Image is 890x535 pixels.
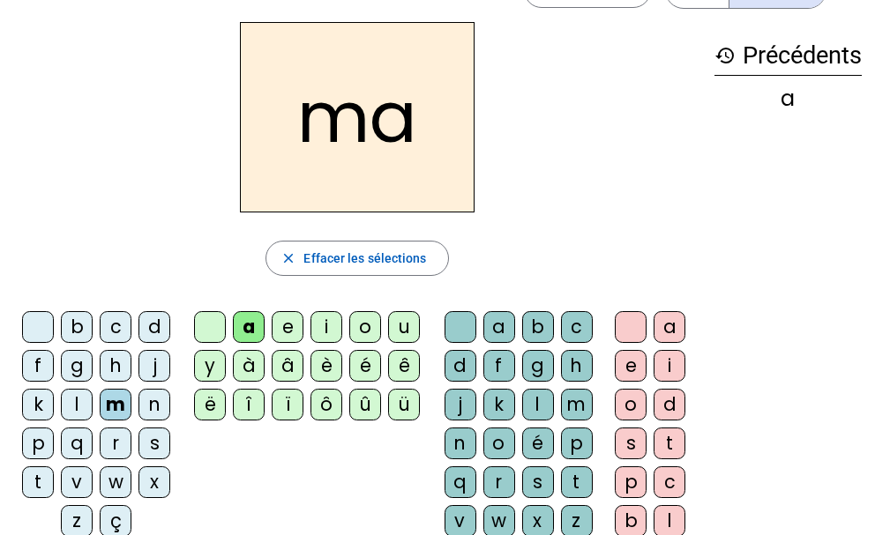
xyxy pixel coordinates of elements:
[138,389,170,420] div: n
[522,350,554,382] div: g
[100,466,131,498] div: w
[266,241,448,276] button: Effacer les sélections
[61,427,93,459] div: q
[615,389,647,420] div: o
[22,427,54,459] div: p
[349,350,381,382] div: é
[615,350,647,382] div: e
[445,466,476,498] div: q
[714,36,862,76] h3: Précédents
[280,250,296,266] mat-icon: close
[194,350,226,382] div: y
[445,389,476,420] div: j
[22,350,54,382] div: f
[272,389,303,420] div: ï
[561,427,593,459] div: p
[233,350,265,382] div: à
[561,311,593,343] div: c
[483,350,515,382] div: f
[61,311,93,343] div: b
[561,350,593,382] div: h
[100,350,131,382] div: h
[272,350,303,382] div: â
[100,311,131,343] div: c
[349,311,381,343] div: o
[714,88,862,109] div: a
[100,427,131,459] div: r
[654,311,685,343] div: a
[522,311,554,343] div: b
[483,389,515,420] div: k
[561,389,593,420] div: m
[561,466,593,498] div: t
[654,427,685,459] div: t
[61,350,93,382] div: g
[483,311,515,343] div: a
[310,350,342,382] div: è
[654,350,685,382] div: i
[388,350,420,382] div: ê
[310,311,342,343] div: i
[654,466,685,498] div: c
[138,350,170,382] div: j
[22,466,54,498] div: t
[61,389,93,420] div: l
[615,427,647,459] div: s
[138,427,170,459] div: s
[138,311,170,343] div: d
[445,427,476,459] div: n
[522,427,554,459] div: é
[522,466,554,498] div: s
[303,248,426,269] span: Effacer les sélections
[483,466,515,498] div: r
[445,350,476,382] div: d
[138,466,170,498] div: x
[100,389,131,420] div: m
[483,427,515,459] div: o
[654,389,685,420] div: d
[388,311,420,343] div: u
[194,389,226,420] div: ë
[522,389,554,420] div: l
[233,311,265,343] div: a
[349,389,381,420] div: û
[310,389,342,420] div: ô
[714,45,736,66] mat-icon: history
[240,22,475,212] h2: ma
[233,389,265,420] div: î
[615,466,647,498] div: p
[61,466,93,498] div: v
[22,389,54,420] div: k
[272,311,303,343] div: e
[388,389,420,420] div: ü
